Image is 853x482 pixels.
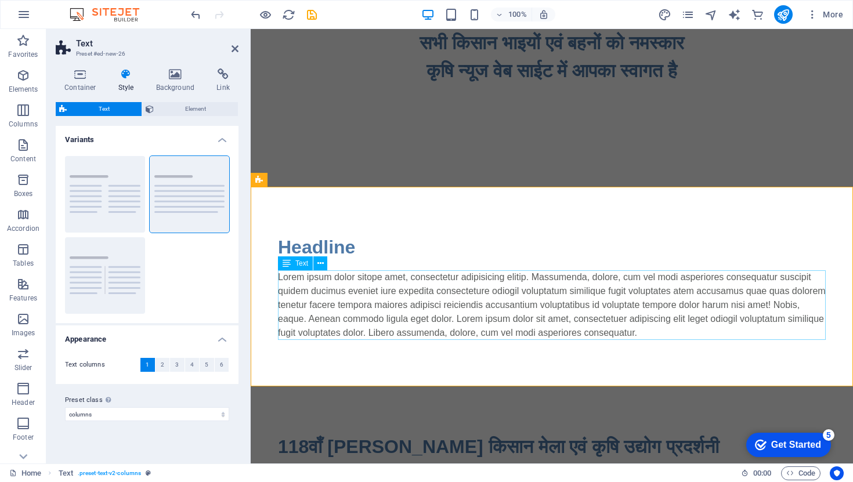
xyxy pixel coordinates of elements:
[156,358,170,372] button: 2
[282,8,295,21] i: Reload page
[704,8,718,21] button: navigator
[751,8,765,21] button: commerce
[56,68,110,93] h4: Container
[658,8,671,21] i: Design (Ctrl+Alt+Y)
[802,5,848,24] button: More
[59,466,151,480] nav: breadcrumb
[753,466,771,480] span: 00 00
[146,358,149,372] span: 1
[76,38,238,49] h2: Text
[258,8,272,21] button: Click here to leave preview mode and continue editing
[281,8,295,21] button: reload
[9,6,94,30] div: Get Started 5 items remaining, 0% complete
[86,2,97,14] div: 5
[189,8,203,21] button: undo
[491,8,532,21] button: 100%
[220,358,223,372] span: 6
[781,466,821,480] button: Code
[786,466,815,480] span: Code
[56,102,142,116] button: Text
[658,8,672,21] button: design
[65,358,140,372] label: Text columns
[67,8,154,21] img: Editor Logo
[10,154,36,164] p: Content
[65,393,229,407] label: Preset class
[776,8,790,21] i: Publish
[185,358,200,372] button: 4
[305,8,319,21] i: Save (Ctrl+S)
[189,8,203,21] i: Undo: Add element (Ctrl+Z)
[508,8,527,21] h6: 100%
[147,68,208,93] h4: Background
[15,363,32,372] p: Slider
[215,358,229,372] button: 6
[751,8,764,21] i: Commerce
[761,469,763,477] span: :
[830,466,844,480] button: Usercentrics
[78,466,141,480] span: . preset-text-v2-columns
[9,293,37,303] p: Features
[13,433,34,442] p: Footer
[200,358,214,372] button: 5
[175,358,179,372] span: 3
[59,466,73,480] span: Click to select. Double-click to edit
[295,260,308,267] span: Text
[305,8,319,21] button: save
[9,466,41,480] a: Click to cancel selection. Double-click to open Pages
[8,50,38,59] p: Favorites
[728,8,742,21] button: text_generator
[142,102,238,116] button: Element
[146,470,151,476] i: This element is a customizable preset
[704,8,718,21] i: Navigator
[9,85,38,94] p: Elements
[76,49,215,59] h3: Preset #ed-new-26
[14,189,33,198] p: Boxes
[728,8,741,21] i: AI Writer
[741,466,772,480] h6: Session time
[170,358,185,372] button: 3
[70,102,138,116] span: Text
[205,358,208,372] span: 5
[56,325,238,346] h4: Appearance
[157,102,235,116] span: Element
[12,328,35,338] p: Images
[13,259,34,268] p: Tables
[681,8,695,21] i: Pages (Ctrl+Alt+S)
[56,126,238,147] h4: Variants
[12,398,35,407] p: Header
[110,68,147,93] h4: Style
[774,5,793,24] button: publish
[208,68,238,93] h4: Link
[190,358,194,372] span: 4
[807,9,843,20] span: More
[681,8,695,21] button: pages
[140,358,155,372] button: 1
[161,358,164,372] span: 2
[7,224,39,233] p: Accordion
[9,119,38,129] p: Columns
[34,13,84,23] div: Get Started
